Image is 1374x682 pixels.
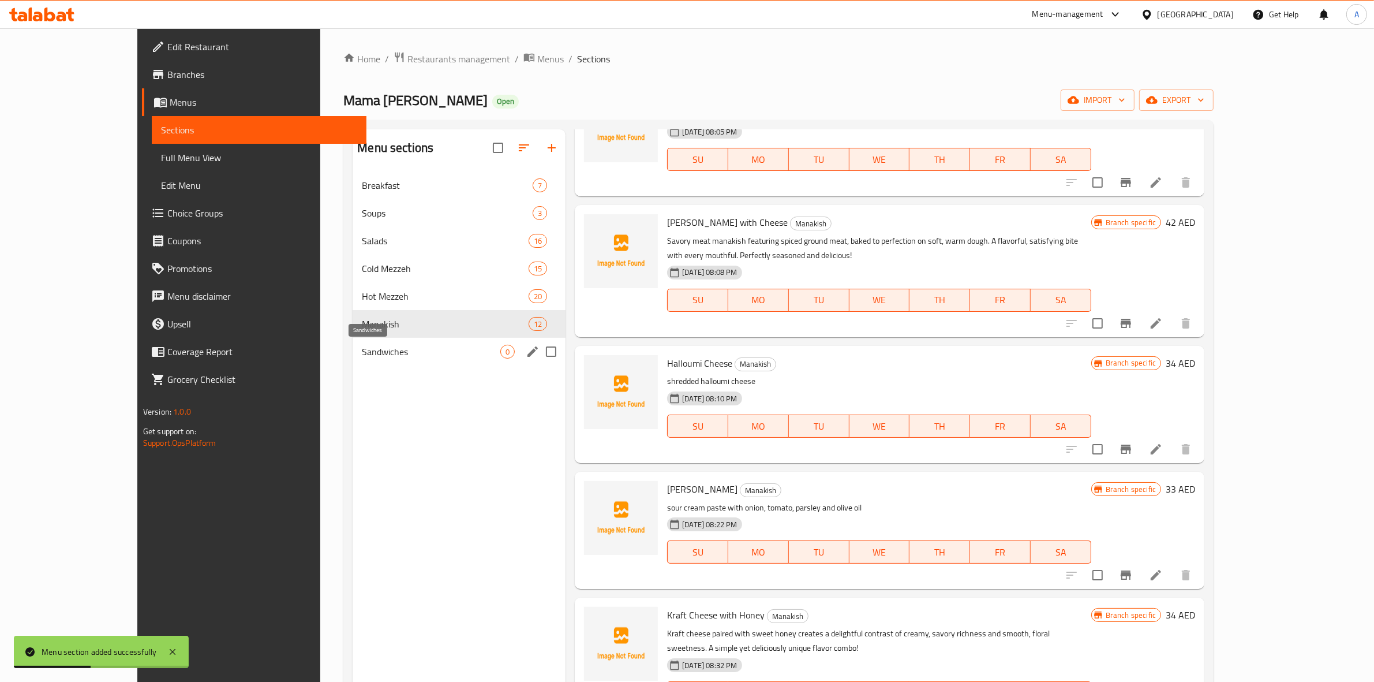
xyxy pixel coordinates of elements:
[167,372,358,386] span: Grocery Checklist
[167,206,358,220] span: Choice Groups
[768,610,808,623] span: Manakish
[142,255,367,282] a: Promotions
[667,501,1091,515] p: sour cream paste with onion, tomato, parsley and olive oil
[667,214,788,231] span: [PERSON_NAME] with Cheese
[970,148,1031,171] button: FR
[143,435,216,450] a: Support.OpsPlatform
[1085,437,1110,461] span: Select to update
[970,541,1031,564] button: FR
[533,206,547,220] div: items
[789,541,849,564] button: TU
[1085,170,1110,195] span: Select to update
[407,52,510,66] span: Restaurants management
[533,180,546,191] span: 7
[529,317,547,331] div: items
[510,134,538,162] span: Sort sections
[793,151,845,168] span: TU
[1031,415,1091,438] button: SA
[42,646,156,658] div: Menu section added successfully
[1354,8,1359,21] span: A
[975,292,1026,308] span: FR
[849,289,910,312] button: WE
[1085,563,1110,587] span: Select to update
[362,317,529,331] div: Manakish
[667,234,1091,263] p: Savory meat manakish featuring spiced ground meat, baked to perfection on soft, warm dough. A fla...
[1031,148,1091,171] button: SA
[142,199,367,227] a: Choice Groups
[909,415,970,438] button: TH
[353,338,566,366] div: Sandwiches0edit
[492,96,519,106] span: Open
[167,345,358,359] span: Coverage Report
[854,151,905,168] span: WE
[667,148,728,171] button: SU
[914,544,965,561] span: TH
[672,544,724,561] span: SU
[362,234,529,248] span: Salads
[1101,484,1160,495] span: Branch specific
[849,415,910,438] button: WE
[789,289,849,312] button: TU
[667,480,737,498] span: [PERSON_NAME]
[849,148,910,171] button: WE
[1172,310,1200,337] button: delete
[1035,151,1087,168] span: SA
[142,227,367,255] a: Coupons
[1149,176,1163,189] a: Edit menu item
[515,52,519,66] li: /
[353,199,566,227] div: Soups3
[740,483,781,497] div: Manakish
[584,607,658,681] img: Kraft Cheese with Honey
[167,289,358,303] span: Menu disclaimer
[735,357,776,371] span: Manakish
[1101,217,1160,228] span: Branch specific
[677,393,742,404] span: [DATE] 08:10 PM
[793,544,845,561] span: TU
[970,415,1031,438] button: FR
[667,355,732,372] span: Halloumi Cheese
[909,148,970,171] button: TH
[577,52,610,66] span: Sections
[1166,481,1195,497] h6: 33 AED
[152,116,367,144] a: Sections
[353,282,566,310] div: Hot Mezzeh20
[584,355,658,429] img: Halloumi Cheese
[142,282,367,310] a: Menu disclaimer
[152,144,367,172] a: Full Menu View
[167,234,358,248] span: Coupons
[584,481,658,555] img: Chanklish Manakish
[1101,357,1160,368] span: Branch specific
[161,123,358,137] span: Sections
[914,292,965,308] span: TH
[1149,568,1163,582] a: Edit menu item
[1148,93,1204,107] span: export
[672,292,724,308] span: SU
[975,544,1026,561] span: FR
[142,88,367,116] a: Menus
[1031,289,1091,312] button: SA
[167,68,358,81] span: Branches
[728,148,789,171] button: MO
[161,151,358,165] span: Full Menu View
[173,404,191,419] span: 1.0.0
[142,61,367,88] a: Branches
[1035,418,1087,435] span: SA
[362,178,533,192] span: Breakfast
[362,289,529,303] span: Hot Mezzeh
[1070,93,1125,107] span: import
[1112,561,1140,589] button: Branch-specific-item
[733,292,784,308] span: MO
[667,374,1091,389] p: shredded halloumi cheese
[667,627,1091,655] p: Kraft cheese paired with sweet honey creates a delightful contrast of creamy, savory richness and...
[789,148,849,171] button: TU
[362,262,529,275] span: Cold Mezzeh
[1035,544,1087,561] span: SA
[568,52,572,66] li: /
[1149,442,1163,456] a: Edit menu item
[167,262,358,275] span: Promotions
[791,217,831,230] span: Manakish
[353,167,566,370] nav: Menu sections
[1061,90,1135,111] button: import
[362,206,533,220] span: Soups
